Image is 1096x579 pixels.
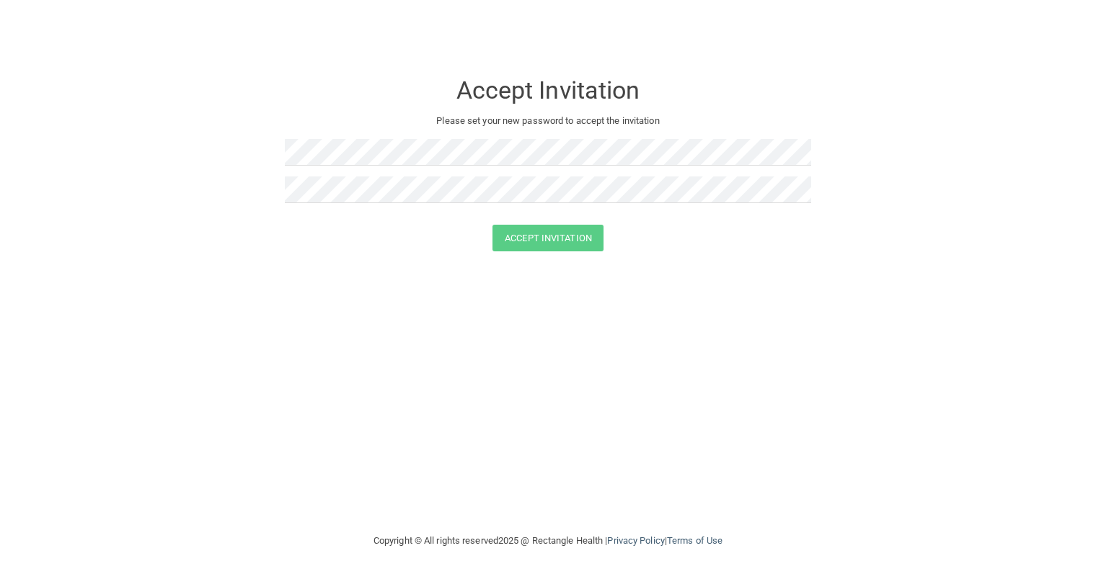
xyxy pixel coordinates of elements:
button: Accept Invitation [492,225,604,251]
a: Terms of Use [667,535,722,546]
a: Privacy Policy [607,535,664,546]
div: Copyright © All rights reserved 2025 @ Rectangle Health | | [285,518,811,564]
p: Please set your new password to accept the invitation [296,112,800,130]
h3: Accept Invitation [285,77,811,104]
